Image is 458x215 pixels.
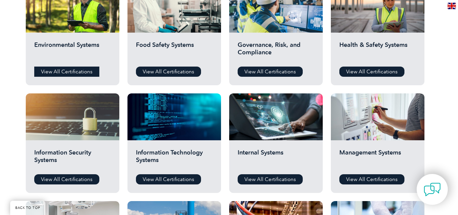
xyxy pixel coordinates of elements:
a: View All Certifications [238,67,303,77]
a: View All Certifications [34,67,99,77]
a: View All Certifications [339,67,404,77]
img: en [447,3,456,9]
h2: Environmental Systems [34,41,111,61]
a: BACK TO TOP [10,201,45,215]
a: View All Certifications [339,174,404,184]
h2: Information Security Systems [34,149,111,169]
a: View All Certifications [34,174,99,184]
a: View All Certifications [136,67,201,77]
img: contact-chat.png [424,181,441,198]
h2: Food Safety Systems [136,41,213,61]
a: View All Certifications [238,174,303,184]
h2: Governance, Risk, and Compliance [238,41,314,61]
h2: Health & Safety Systems [339,41,416,61]
a: View All Certifications [136,174,201,184]
h2: Information Technology Systems [136,149,213,169]
h2: Management Systems [339,149,416,169]
h2: Internal Systems [238,149,314,169]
